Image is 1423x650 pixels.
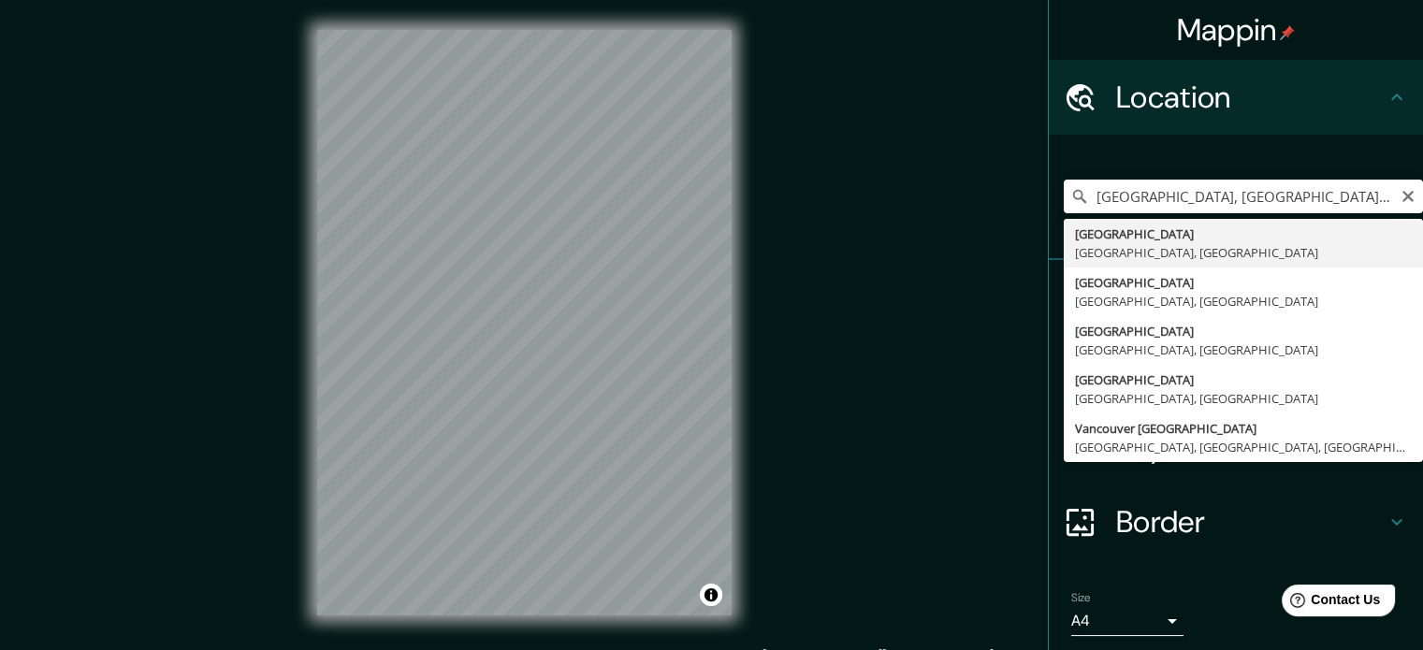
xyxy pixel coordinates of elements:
[1075,438,1412,456] div: [GEOGRAPHIC_DATA], [GEOGRAPHIC_DATA], [GEOGRAPHIC_DATA]
[1075,243,1412,262] div: [GEOGRAPHIC_DATA], [GEOGRAPHIC_DATA]
[1075,419,1412,438] div: Vancouver [GEOGRAPHIC_DATA]
[1075,370,1412,389] div: [GEOGRAPHIC_DATA]
[1071,606,1183,636] div: A4
[1116,79,1386,116] h4: Location
[1049,410,1423,484] div: Layout
[1075,389,1412,408] div: [GEOGRAPHIC_DATA], [GEOGRAPHIC_DATA]
[1116,503,1386,541] h4: Border
[1177,11,1296,49] h4: Mappin
[1401,186,1416,204] button: Clear
[1049,484,1423,559] div: Border
[317,30,732,615] canvas: Map
[1256,577,1402,629] iframe: Help widget launcher
[1071,590,1091,606] label: Size
[1075,292,1412,311] div: [GEOGRAPHIC_DATA], [GEOGRAPHIC_DATA]
[1075,224,1412,243] div: [GEOGRAPHIC_DATA]
[700,584,722,606] button: Toggle attribution
[1049,335,1423,410] div: Style
[1075,273,1412,292] div: [GEOGRAPHIC_DATA]
[1075,322,1412,340] div: [GEOGRAPHIC_DATA]
[1116,428,1386,466] h4: Layout
[1064,180,1423,213] input: Pick your city or area
[1280,25,1295,40] img: pin-icon.png
[1049,60,1423,135] div: Location
[1075,340,1412,359] div: [GEOGRAPHIC_DATA], [GEOGRAPHIC_DATA]
[1049,260,1423,335] div: Pins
